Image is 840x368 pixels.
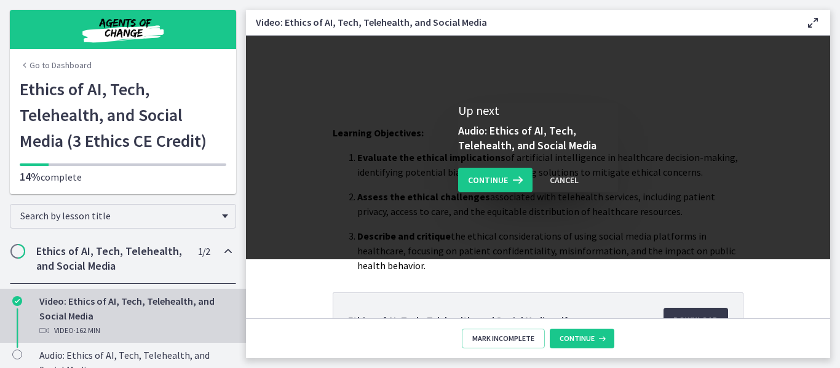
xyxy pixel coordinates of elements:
[74,323,100,338] span: · 162 min
[550,173,579,187] div: Cancel
[458,123,618,153] h3: Audio: Ethics of AI, Tech, Telehealth, and Social Media
[49,15,197,44] img: Agents of Change
[20,76,226,154] h1: Ethics of AI, Tech, Telehealth, and Social Media (3 Ethics CE Credit)
[39,323,231,338] div: Video
[20,59,92,71] a: Go to Dashboard
[20,170,41,184] span: 14%
[560,334,595,343] span: Continue
[256,15,786,29] h3: Video: Ethics of AI, Tech, Telehealth, and Social Media
[462,329,545,348] button: Mark Incomplete
[550,329,614,348] button: Continue
[468,173,508,187] span: Continue
[348,313,568,327] span: Ethics of AI, Tech, Telehealth, and Social Media.pdf
[12,296,22,306] i: Completed
[20,170,226,184] p: complete
[198,244,210,259] span: 1 / 2
[36,244,186,273] h2: Ethics of AI, Tech, Telehealth, and Social Media
[458,168,533,192] button: Continue
[472,334,534,343] span: Mark Incomplete
[10,204,236,229] div: Search by lesson title
[540,168,588,192] button: Cancel
[664,308,728,332] a: Download
[458,103,618,119] p: Up next
[20,209,216,222] span: Search by lesson title
[39,294,231,338] div: Video: Ethics of AI, Tech, Telehealth, and Social Media
[673,313,718,327] span: Download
